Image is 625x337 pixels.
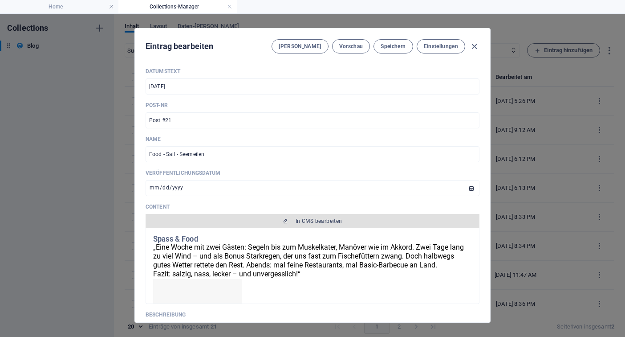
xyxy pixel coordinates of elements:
i: HTML-Editor [452,322,466,336]
button: Einstellungen [417,39,465,53]
span: Speichern [381,43,406,50]
span: In CMS bearbeiten [296,218,342,225]
p: Veröffentlichungsdatum [146,169,479,177]
h2: Eintrag bearbeiten [146,41,213,52]
p: Name [146,136,479,143]
button: Vorschau [332,39,370,53]
button: Speichern [373,39,413,53]
h2: Spass & Food [153,235,472,243]
p: Datumstext [146,68,479,75]
p: Post-Nr [146,102,479,109]
p: Content [146,203,479,210]
i: Als Overlay öffnen [466,322,479,336]
p: Beschreibung [146,311,479,318]
button: [PERSON_NAME] [272,39,328,53]
span: Vorschau [339,43,363,50]
span: Einstellungen [424,43,458,50]
span: Fazit: salzig, nass, lecker – und unvergesslich!“ [153,270,300,278]
button: In CMS bearbeiten [146,214,479,228]
h4: Collections-Manager [118,2,237,12]
span: [PERSON_NAME] [279,43,321,50]
span: „Eine Woche mit zwei Gästen: Segeln bis zum Muskelkater, Manöver wie im Akkord. Zwei Tage lang zu... [153,243,464,269]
